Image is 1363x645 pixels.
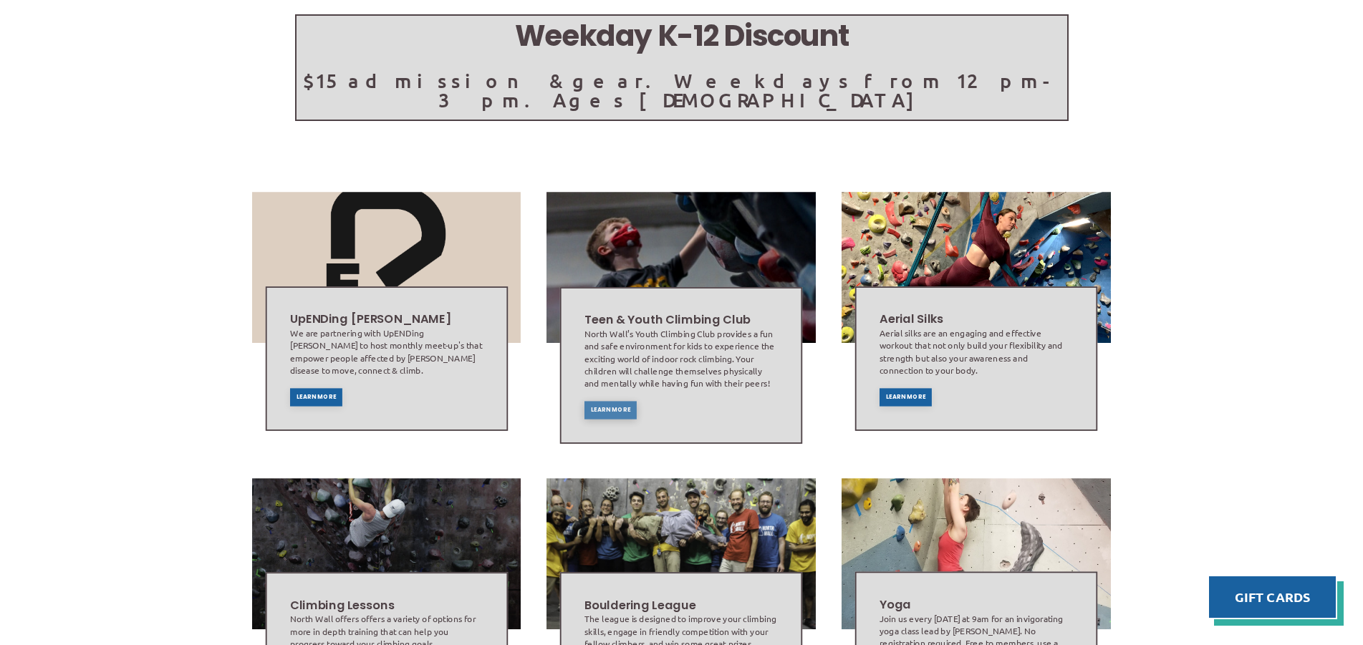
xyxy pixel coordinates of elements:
h2: UpENDing [PERSON_NAME] [289,311,483,328]
span: Learn More [296,394,336,400]
h2: Yoga [880,596,1073,613]
a: Learn More [880,389,932,407]
div: North Wall’s Youth Climbing Club provides a fun and safe environment for kids to experience the e... [584,328,778,389]
img: Image [546,478,816,629]
img: Image [841,192,1112,343]
div: We are partnering with UpENDing [PERSON_NAME] to host monthly meet-up's that empower people affec... [289,327,483,376]
a: Learn More [289,389,342,407]
img: Image [251,478,521,629]
h2: Climbing Lessons [289,597,483,614]
p: $15 admission & gear. Weekdays from 12pm-3pm. Ages [DEMOGRAPHIC_DATA] [297,71,1067,110]
span: Learn More [886,394,926,400]
img: Image [251,192,521,343]
img: Image [842,478,1111,629]
span: Learn More [591,407,631,413]
h2: Teen & Youth Climbing Club [584,312,778,329]
h2: Bouldering League [584,597,778,614]
h2: Aerial Silks [880,311,1073,328]
h5: Weekday K-12 Discount [297,16,1067,57]
div: Aerial silks are an engaging and effective workout that not only build your flexibility and stren... [880,327,1073,376]
img: Image [546,192,816,343]
a: Learn More [584,401,637,419]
